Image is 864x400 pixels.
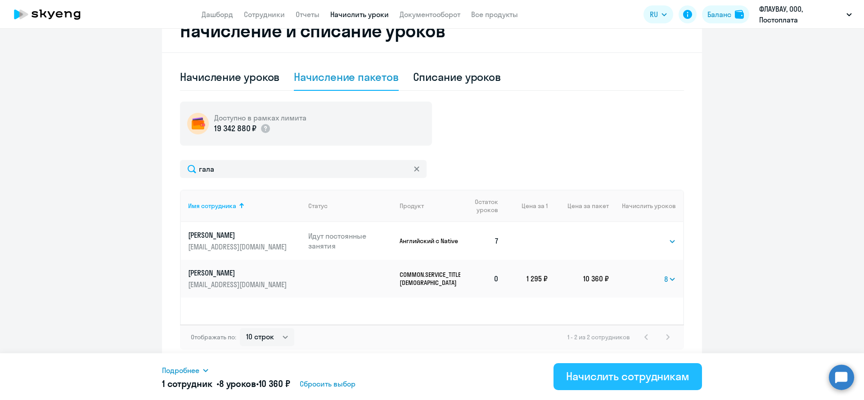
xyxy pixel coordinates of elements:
a: [PERSON_NAME][EMAIL_ADDRESS][DOMAIN_NAME] [188,268,301,289]
div: Имя сотрудника [188,202,301,210]
span: RU [650,9,658,20]
th: Цена за 1 [506,190,548,222]
span: Остаток уроков [468,198,498,214]
span: 10 360 ₽ [259,378,290,389]
th: Цена за пакет [548,190,609,222]
p: ФЛАУВАУ, ООО, Постоплата [759,4,843,25]
button: ФЛАУВАУ, ООО, Постоплата [755,4,856,25]
td: 0 [460,260,506,298]
a: Сотрудники [244,10,285,19]
div: Начисление пакетов [294,70,398,84]
a: Все продукты [471,10,518,19]
h5: 1 сотрудник • • [162,378,290,390]
button: Начислить сотрудникам [553,363,702,390]
div: Статус [308,202,328,210]
img: balance [735,10,744,19]
input: Поиск по имени, email, продукту или статусу [180,160,427,178]
h2: Начисление и списание уроков [180,20,684,41]
td: 1 295 ₽ [506,260,548,298]
td: 7 [460,222,506,260]
a: Начислить уроки [330,10,389,19]
span: Отображать по: [191,333,236,341]
p: COMMON.SERVICE_TITLE.LONG.[DEMOGRAPHIC_DATA] [400,271,460,287]
a: Документооборот [400,10,460,19]
div: Статус [308,202,393,210]
div: Начисление уроков [180,70,279,84]
div: Продукт [400,202,460,210]
span: 8 уроков [219,378,256,389]
a: Отчеты [296,10,319,19]
p: 19 342 880 ₽ [214,123,256,134]
p: [EMAIL_ADDRESS][DOMAIN_NAME] [188,242,289,252]
div: Списание уроков [413,70,501,84]
div: Баланс [707,9,731,20]
span: Подробнее [162,365,199,376]
span: 1 - 2 из 2 сотрудников [567,333,630,341]
th: Начислить уроков [609,190,683,222]
div: Остаток уроков [468,198,506,214]
p: [EMAIL_ADDRESS][DOMAIN_NAME] [188,280,289,289]
div: Продукт [400,202,424,210]
p: [PERSON_NAME] [188,268,289,278]
div: Начислить сотрудникам [566,369,689,383]
p: [PERSON_NAME] [188,230,289,240]
span: Сбросить выбор [300,378,355,389]
p: Идут постоянные занятия [308,231,393,251]
button: Балансbalance [702,5,749,23]
p: Английский с Native [400,237,460,245]
td: 10 360 ₽ [548,260,609,298]
h5: Доступно в рамках лимита [214,113,306,123]
a: Дашборд [202,10,233,19]
div: Имя сотрудника [188,202,236,210]
img: wallet-circle.png [187,113,209,134]
a: [PERSON_NAME][EMAIL_ADDRESS][DOMAIN_NAME] [188,230,301,252]
button: RU [643,5,673,23]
